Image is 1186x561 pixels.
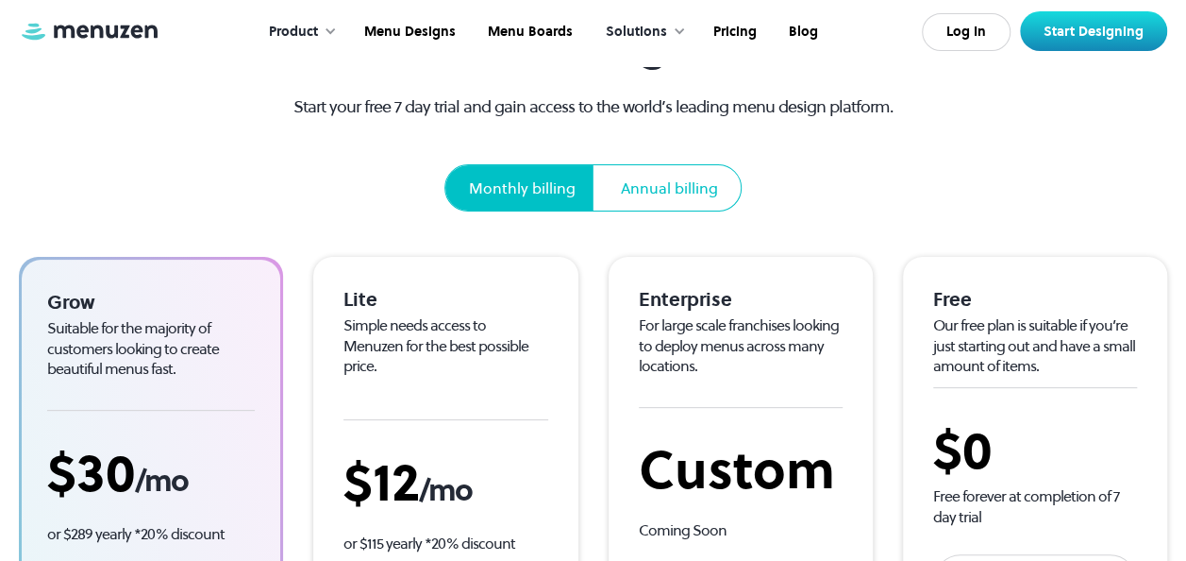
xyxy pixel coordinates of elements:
a: Menu Boards [470,3,587,61]
div: Custom [639,438,843,501]
span: /mo [419,469,472,511]
div: Our free plan is suitable if you’re just starting out and have a small amount of items. [933,315,1137,377]
div: Enterprise [639,287,843,312]
div: $0 [933,418,1137,482]
div: Solutions [587,3,695,61]
a: Pricing [695,3,771,61]
a: Blog [771,3,832,61]
div: Annual billing [621,177,718,199]
a: Menu Designs [346,3,470,61]
p: or $289 yearly *20% discount [47,523,255,545]
div: For large scale franchises looking to deploy menus across many locations. [639,315,843,377]
a: Log In [922,13,1011,51]
span: 12 [373,446,419,518]
div: Product [250,3,346,61]
div: Suitable for the majority of customers looking to create beautiful menus fast. [47,318,255,380]
div: Free forever at completion of 7 day trial [933,486,1137,527]
div: Coming Soon [639,520,843,541]
span: /mo [135,460,188,501]
div: $ [343,450,547,514]
div: Free [933,287,1137,312]
h1: Pricing [259,17,927,71]
div: Grow [47,290,255,314]
div: Monthly billing [469,177,576,199]
div: Simple needs access to Menuzen for the best possible price. [343,315,547,377]
div: Solutions [606,22,667,42]
div: $ [47,441,255,504]
p: or $115 yearly *20% discount [343,533,547,554]
p: Start your free 7 day trial and gain access to the world’s leading menu design platform. [259,93,927,119]
a: Start Designing [1020,11,1167,51]
div: Product [269,22,318,42]
span: 30 [76,436,135,509]
div: Lite [343,287,547,312]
